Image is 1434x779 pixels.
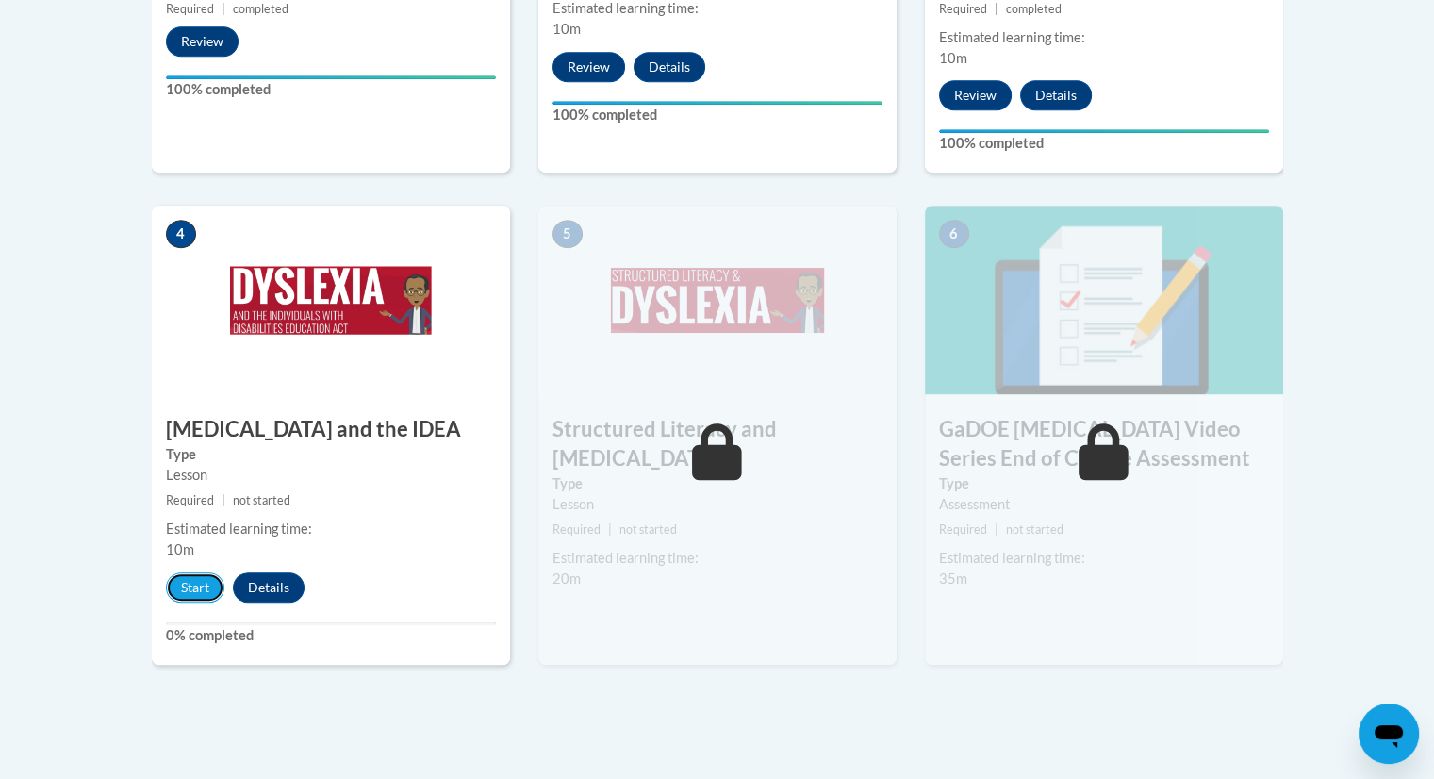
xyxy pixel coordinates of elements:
[634,52,705,82] button: Details
[552,494,882,515] div: Lesson
[166,493,214,507] span: Required
[166,465,496,486] div: Lesson
[939,220,969,248] span: 6
[552,473,882,494] label: Type
[222,493,225,507] span: |
[1359,704,1419,764] iframe: Button to launch messaging window
[538,206,897,394] img: Course Image
[233,493,290,507] span: not started
[995,2,998,16] span: |
[552,522,601,537] span: Required
[233,572,305,603] button: Details
[152,415,510,444] h3: [MEDICAL_DATA] and the IDEA
[166,625,496,646] label: 0% completed
[552,220,583,248] span: 5
[939,80,1012,110] button: Review
[166,79,496,100] label: 100% completed
[1006,522,1063,537] span: not started
[552,52,625,82] button: Review
[552,571,581,587] span: 20m
[552,105,882,125] label: 100% completed
[939,129,1269,133] div: Your progress
[925,206,1283,394] img: Course Image
[939,133,1269,154] label: 100% completed
[939,571,967,587] span: 35m
[1006,2,1062,16] span: completed
[152,206,510,394] img: Course Image
[939,50,967,66] span: 10m
[939,548,1269,569] div: Estimated learning time:
[166,26,239,57] button: Review
[166,519,496,539] div: Estimated learning time:
[608,522,612,537] span: |
[166,444,496,465] label: Type
[538,415,897,473] h3: Structured Literacy and [MEDICAL_DATA]
[166,572,224,603] button: Start
[939,27,1269,48] div: Estimated learning time:
[166,75,496,79] div: Your progress
[995,522,998,537] span: |
[166,2,214,16] span: Required
[552,101,882,105] div: Your progress
[619,522,677,537] span: not started
[166,220,196,248] span: 4
[222,2,225,16] span: |
[166,541,194,557] span: 10m
[939,2,987,16] span: Required
[939,473,1269,494] label: Type
[939,494,1269,515] div: Assessment
[1020,80,1092,110] button: Details
[552,548,882,569] div: Estimated learning time:
[939,522,987,537] span: Required
[233,2,288,16] span: completed
[925,415,1283,473] h3: GaDOE [MEDICAL_DATA] Video Series End of Course Assessment
[552,21,581,37] span: 10m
